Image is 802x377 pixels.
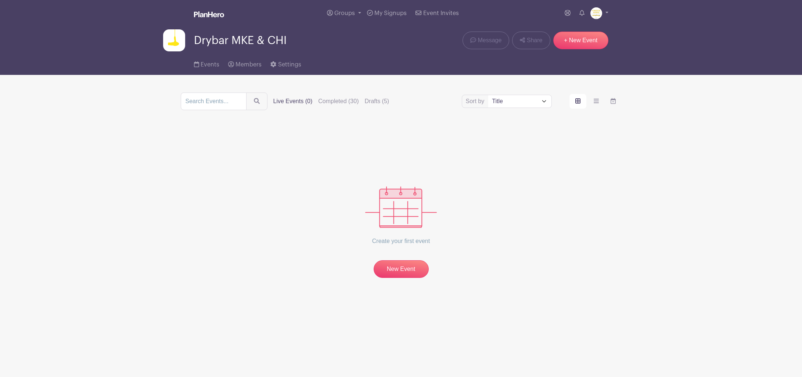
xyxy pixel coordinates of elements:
[318,97,359,106] label: Completed (30)
[463,32,509,49] a: Message
[374,260,429,278] a: New Event
[512,32,550,49] a: Share
[194,11,224,17] img: logo_white-6c42ec7e38ccf1d336a20a19083b03d10ae64f83f12c07503d8b9e83406b4c7d.svg
[365,97,389,106] label: Drafts (5)
[194,35,287,47] span: Drybar MKE & CHI
[278,62,301,68] span: Settings
[334,10,355,16] span: Groups
[590,7,602,19] img: DB23_APR_Social_Post%209.png
[423,10,459,16] span: Event Invites
[365,186,437,228] img: events_empty-56550af544ae17c43cc50f3ebafa394433d06d5f1891c01edc4b5d1d59cfda54.svg
[478,36,501,45] span: Message
[201,62,219,68] span: Events
[228,51,262,75] a: Members
[553,32,608,49] a: + New Event
[273,97,313,106] label: Live Events (0)
[374,10,407,16] span: My Signups
[181,93,247,110] input: Search Events...
[466,97,487,106] label: Sort by
[235,62,262,68] span: Members
[163,29,185,51] img: Buttercup%20Logo.jpg
[527,36,543,45] span: Share
[365,228,437,254] p: Create your first event
[194,51,219,75] a: Events
[273,97,389,106] div: filters
[569,94,622,109] div: order and view
[270,51,301,75] a: Settings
